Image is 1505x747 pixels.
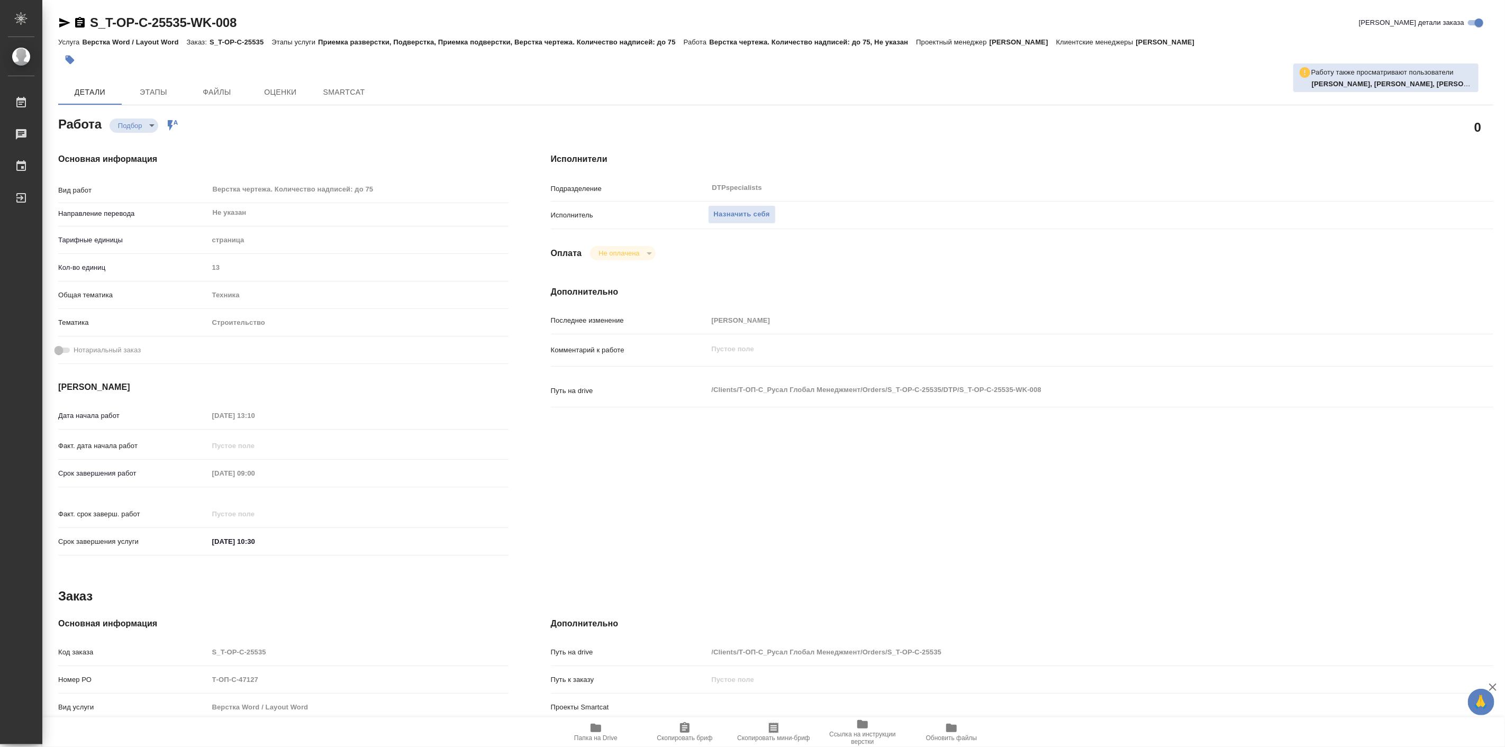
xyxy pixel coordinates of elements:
[271,38,318,46] p: Этапы услуги
[551,617,1493,630] h4: Дополнительно
[58,48,81,71] button: Добавить тэг
[58,290,208,300] p: Общая тематика
[708,205,776,224] button: Назначить себя
[708,672,1415,687] input: Пустое поле
[58,114,102,133] h2: Работа
[115,121,146,130] button: Подбор
[208,506,301,522] input: Пустое поле
[208,314,509,332] div: Строительство
[58,411,208,421] p: Дата начала работ
[110,119,158,133] div: Подбор
[551,647,708,658] p: Путь на drive
[65,86,115,99] span: Детали
[824,731,901,745] span: Ссылка на инструкции верстки
[551,184,708,194] p: Подразделение
[58,509,208,520] p: Факт. срок заверш. работ
[595,249,642,258] button: Не оплачена
[208,231,509,249] div: страница
[551,717,640,747] button: Папка на Drive
[210,38,271,46] p: S_T-OP-C-25535
[192,86,242,99] span: Файлы
[1056,38,1136,46] p: Клиентские менеджеры
[58,536,208,547] p: Срок завершения услуги
[551,702,708,713] p: Проекты Smartcat
[58,675,208,685] p: Номер РО
[990,38,1056,46] p: [PERSON_NAME]
[208,438,301,453] input: Пустое поле
[640,717,729,747] button: Скопировать бриф
[58,588,93,605] h2: Заказ
[1359,17,1464,28] span: [PERSON_NAME] детали заказа
[551,386,708,396] p: Путь на drive
[90,15,237,30] a: S_T-OP-C-25535-WK-008
[708,381,1415,399] textarea: /Clients/Т-ОП-С_Русал Глобал Менеджмент/Orders/S_T-OP-C-25535/DTP/S_T-OP-C-25535-WK-008
[551,286,1493,298] h4: Дополнительно
[208,408,301,423] input: Пустое поле
[551,315,708,326] p: Последнее изменение
[590,246,655,260] div: Подбор
[1474,118,1481,136] h2: 0
[551,345,708,356] p: Комментарий к работе
[58,153,509,166] h4: Основная информация
[551,675,708,685] p: Путь к заказу
[208,466,301,481] input: Пустое поле
[729,717,818,747] button: Скопировать мини-бриф
[58,381,509,394] h4: [PERSON_NAME]
[708,644,1415,660] input: Пустое поле
[208,534,301,549] input: ✎ Введи что-нибудь
[926,734,977,742] span: Обновить файлы
[58,38,82,46] p: Услуга
[208,644,509,660] input: Пустое поле
[1311,67,1454,78] p: Работу также просматривают пользователи
[208,699,509,715] input: Пустое поле
[58,702,208,713] p: Вид услуги
[319,86,369,99] span: SmartCat
[255,86,306,99] span: Оценки
[58,617,509,630] h4: Основная информация
[58,208,208,219] p: Направление перевода
[58,468,208,479] p: Срок завершения работ
[574,734,618,742] span: Папка на Drive
[74,16,86,29] button: Скопировать ссылку
[82,38,186,46] p: Верстка Word / Layout Word
[916,38,989,46] p: Проектный менеджер
[208,260,509,275] input: Пустое поле
[907,717,996,747] button: Обновить файлы
[58,317,208,328] p: Тематика
[551,210,708,221] p: Исполнитель
[551,153,1493,166] h4: Исполнители
[1468,689,1494,715] button: 🙏
[58,441,208,451] p: Факт. дата начала работ
[657,734,712,742] span: Скопировать бриф
[818,717,907,747] button: Ссылка на инструкции верстки
[551,247,582,260] h4: Оплата
[58,262,208,273] p: Кол-во единиц
[318,38,684,46] p: Приемка разверстки, Подверстка, Приемка подверстки, Верстка чертежа. Количество надписей: до 75
[58,235,208,245] p: Тарифные единицы
[709,38,916,46] p: Верстка чертежа. Количество надписей: до 75, Не указан
[1312,79,1473,89] p: Васютченко Александр, Савченко Дмитрий, Матвеева Мария, Климентовский Сергей
[208,672,509,687] input: Пустое поле
[58,647,208,658] p: Код заказа
[737,734,810,742] span: Скопировать мини-бриф
[684,38,710,46] p: Работа
[708,313,1415,328] input: Пустое поле
[58,185,208,196] p: Вид работ
[74,345,141,356] span: Нотариальный заказ
[58,16,71,29] button: Скопировать ссылку для ЯМессенджера
[187,38,210,46] p: Заказ:
[128,86,179,99] span: Этапы
[714,208,770,221] span: Назначить себя
[1472,691,1490,713] span: 🙏
[1136,38,1202,46] p: [PERSON_NAME]
[208,286,509,304] div: Техника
